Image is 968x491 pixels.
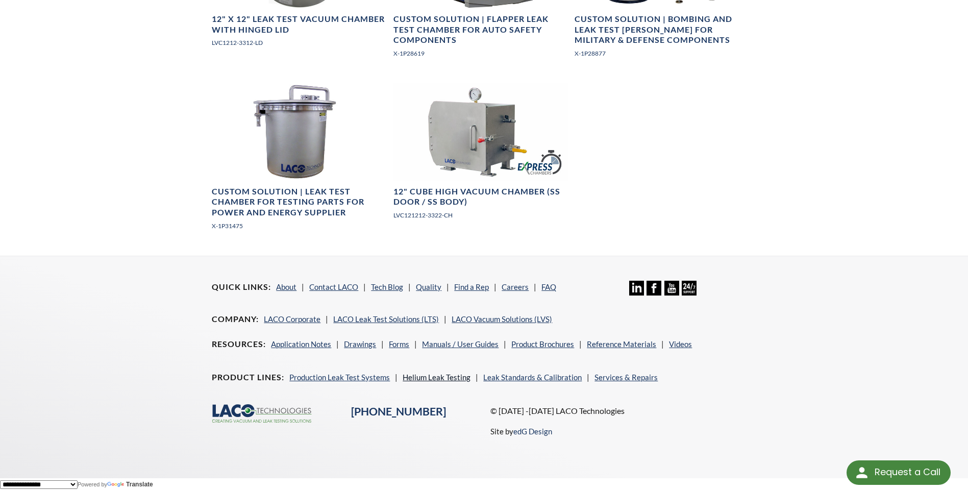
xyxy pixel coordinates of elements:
[422,339,499,349] a: Manuals / User Guides
[264,314,320,324] a: LACO Corporate
[416,282,441,291] a: Quality
[333,314,439,324] a: LACO Leak Test Solutions (LTS)
[669,339,692,349] a: Videos
[344,339,376,349] a: Drawings
[393,210,568,220] p: LVC121212-3322-CH
[212,314,259,325] h4: Company
[594,373,658,382] a: Services & Repairs
[393,186,568,208] h4: 12" Cube High Vacuum Chamber (SS Door / SS Body)
[371,282,403,291] a: Tech Blog
[212,221,387,231] p: X-1P31475
[389,339,409,349] a: Forms
[541,282,556,291] a: FAQ
[393,14,568,45] h4: Custom Solution | Flapper Leak Test Chamber for Auto Safety Components
[452,314,552,324] a: LACO Vacuum Solutions (LVS)
[351,405,446,418] a: [PHONE_NUMBER]
[289,373,390,382] a: Production Leak Test Systems
[212,282,271,292] h4: Quick Links
[212,372,284,383] h4: Product Lines
[212,14,387,35] h4: 12" X 12" Leak Test Vacuum Chamber with Hinged Lid
[575,48,750,58] p: X-1P28877
[875,460,940,484] div: Request a Call
[490,425,552,437] p: Site by
[212,83,387,239] a: Leak Test Chamber, front viewCustom Solution | Leak Test Chamber for Testing Parts for Power and ...
[682,288,697,297] a: 24/7 Support
[511,339,574,349] a: Product Brochures
[212,186,387,218] h4: Custom Solution | Leak Test Chamber for Testing Parts for Power and Energy Supplier
[107,481,153,488] a: Translate
[309,282,358,291] a: Contact LACO
[513,427,552,436] a: edG Design
[587,339,656,349] a: Reference Materials
[271,339,331,349] a: Application Notes
[403,373,470,382] a: Helium Leak Testing
[682,281,697,296] img: 24/7 Support Icon
[490,404,756,418] p: © [DATE] -[DATE] LACO Technologies
[847,460,951,485] div: Request a Call
[502,282,529,291] a: Careers
[483,373,582,382] a: Leak Standards & Calibration
[212,339,266,350] h4: Resources
[854,464,870,481] img: round button
[212,38,387,47] p: LVC1212-3312-LD
[107,482,126,488] img: Google Translate
[575,14,750,45] h4: Custom Solution | Bombing and Leak Test [PERSON_NAME] for Military & Defense Components
[393,83,568,228] a: LVC121212-3322-CH Express Chamber, angled view12" Cube High Vacuum Chamber (SS Door / SS Body)LVC...
[454,282,489,291] a: Find a Rep
[276,282,296,291] a: About
[393,48,568,58] p: X-1P28619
